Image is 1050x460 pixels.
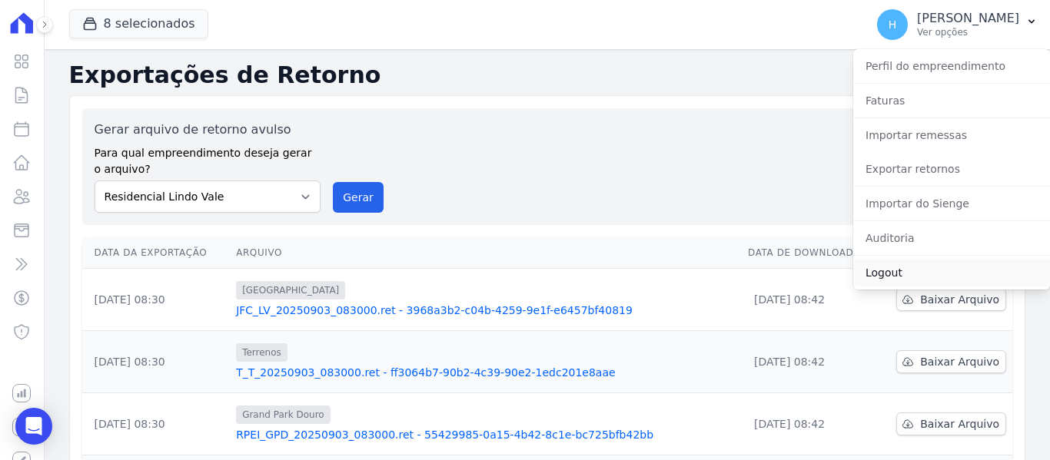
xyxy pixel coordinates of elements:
td: [DATE] 08:30 [82,331,231,393]
th: Data da Exportação [82,237,231,269]
button: H [PERSON_NAME] Ver opções [865,3,1050,46]
p: Ver opções [917,26,1019,38]
span: Baixar Arquivo [920,354,999,369]
a: Importar do Sienge [853,190,1050,217]
a: Logout [853,259,1050,286]
th: Data de Download [742,237,875,269]
label: Gerar arquivo de retorno avulso [95,121,321,139]
th: Arquivo [230,237,742,269]
td: [DATE] 08:42 [742,331,875,393]
td: [DATE] 08:42 [742,393,875,455]
button: Gerar [333,182,384,213]
a: Perfil do empreendimento [853,52,1050,80]
a: Importar remessas [853,121,1050,149]
span: Baixar Arquivo [920,416,999,432]
a: RPEI_GPD_20250903_083000.ret - 55429985-0a15-4b42-8c1e-bc725bfb42bb [236,427,736,442]
td: [DATE] 08:30 [82,269,231,331]
p: [PERSON_NAME] [917,11,1019,26]
label: Para qual empreendimento deseja gerar o arquivo? [95,139,321,177]
span: H [889,19,897,30]
td: [DATE] 08:30 [82,393,231,455]
div: Open Intercom Messenger [15,408,52,445]
h2: Exportações de Retorno [69,61,1025,89]
span: Terrenos [236,343,287,362]
a: Baixar Arquivo [896,412,1006,435]
span: Baixar Arquivo [920,292,999,307]
a: Exportar retornos [853,155,1050,183]
span: [GEOGRAPHIC_DATA] [236,281,345,299]
a: Baixar Arquivo [896,350,1006,373]
a: Baixar Arquivo [896,288,1006,311]
a: T_T_20250903_083000.ret - ff3064b7-90b2-4c39-90e2-1edc201e8aae [236,365,736,380]
td: [DATE] 08:42 [742,269,875,331]
span: Grand Park Douro [236,405,331,424]
a: JFC_LV_20250903_083000.ret - 3968a3b2-c04b-4259-9e1f-e6457bf40819 [236,303,736,318]
a: Auditoria [853,224,1050,252]
a: Faturas [853,87,1050,114]
button: 8 selecionados [69,9,208,38]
